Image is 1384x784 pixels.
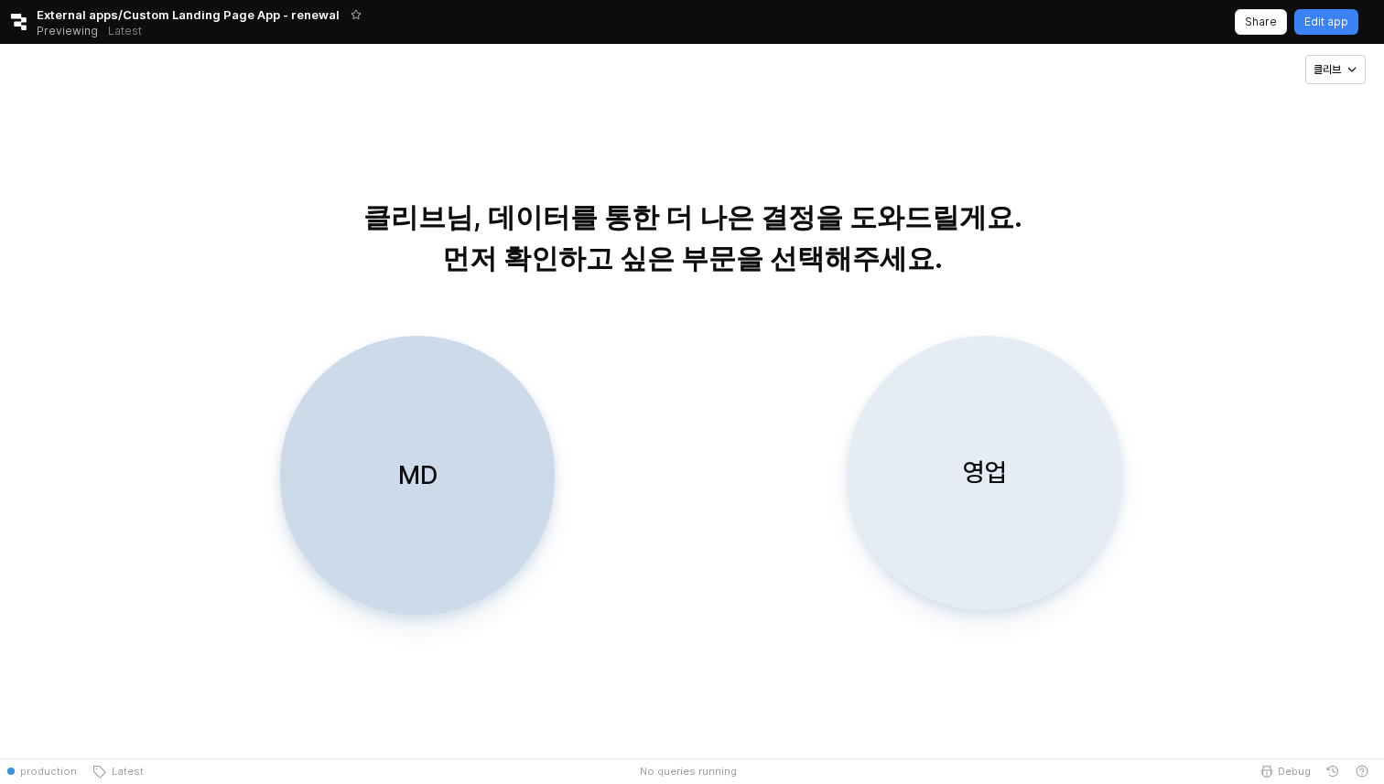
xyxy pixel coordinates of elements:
[98,18,152,44] button: Releases and History
[37,22,98,40] span: Previewing
[1278,764,1311,779] span: Debug
[108,24,142,38] p: Latest
[1245,15,1277,29] p: Share
[84,758,151,784] button: Latest
[37,5,340,24] span: External apps/Custom Landing Page App - renewal
[1294,9,1358,35] button: Edit app
[640,764,737,779] span: No queries running
[1235,9,1287,35] button: Share app
[1347,758,1377,784] button: Help
[347,5,365,24] button: Add app to favorites
[848,336,1122,610] button: 영업
[106,764,144,779] span: Latest
[1304,15,1348,29] p: Edit app
[20,764,77,779] span: production
[1305,55,1366,84] button: 클리브
[963,456,1007,489] p: 영업
[37,18,152,44] div: Previewing Latest
[1318,758,1347,784] button: History
[280,336,555,616] button: MD
[398,458,438,492] p: MD
[1314,62,1341,77] p: 클리브
[225,197,1160,279] p: 클리브님, 데이터를 통한 더 나은 결정을 도와드릴게요. 먼저 확인하고 싶은 부문을 선택해주세요.
[1252,758,1318,784] button: Debug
